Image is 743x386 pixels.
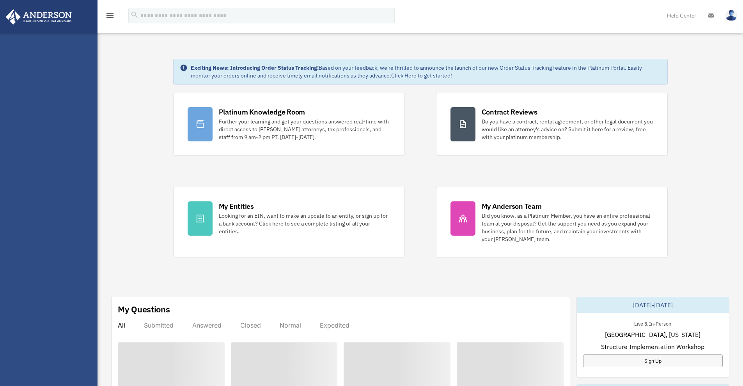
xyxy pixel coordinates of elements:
a: Platinum Knowledge Room Further your learning and get your questions answered real-time with dire... [173,93,405,156]
div: Did you know, as a Platinum Member, you have an entire professional team at your disposal? Get th... [482,212,653,243]
a: My Anderson Team Did you know, as a Platinum Member, you have an entire professional team at your... [436,187,668,257]
a: Contract Reviews Do you have a contract, rental agreement, or other legal document you would like... [436,93,668,156]
a: Click Here to get started! [391,72,452,79]
span: [GEOGRAPHIC_DATA], [US_STATE] [605,330,700,339]
div: Answered [192,321,222,329]
div: Closed [240,321,261,329]
i: menu [105,11,115,20]
img: Anderson Advisors Platinum Portal [4,9,74,25]
div: Platinum Knowledge Room [219,107,305,117]
div: Expedited [320,321,349,329]
div: Submitted [144,321,174,329]
div: Live & In-Person [628,319,677,327]
i: search [130,11,139,19]
div: My Questions [118,303,170,315]
div: [DATE]-[DATE] [577,297,729,313]
div: Contract Reviews [482,107,537,117]
div: All [118,321,125,329]
div: Further your learning and get your questions answered real-time with direct access to [PERSON_NAM... [219,118,390,141]
a: Sign Up [583,354,723,367]
div: Looking for an EIN, want to make an update to an entity, or sign up for a bank account? Click her... [219,212,390,235]
a: My Entities Looking for an EIN, want to make an update to an entity, or sign up for a bank accoun... [173,187,405,257]
span: Structure Implementation Workshop [601,342,704,351]
div: My Entities [219,201,254,211]
div: Do you have a contract, rental agreement, or other legal document you would like an attorney's ad... [482,118,653,141]
img: User Pic [725,10,737,21]
div: Based on your feedback, we're thrilled to announce the launch of our new Order Status Tracking fe... [191,64,661,79]
div: Normal [280,321,301,329]
div: My Anderson Team [482,201,542,211]
strong: Exciting News: Introducing Order Status Tracking! [191,64,319,71]
a: menu [105,14,115,20]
